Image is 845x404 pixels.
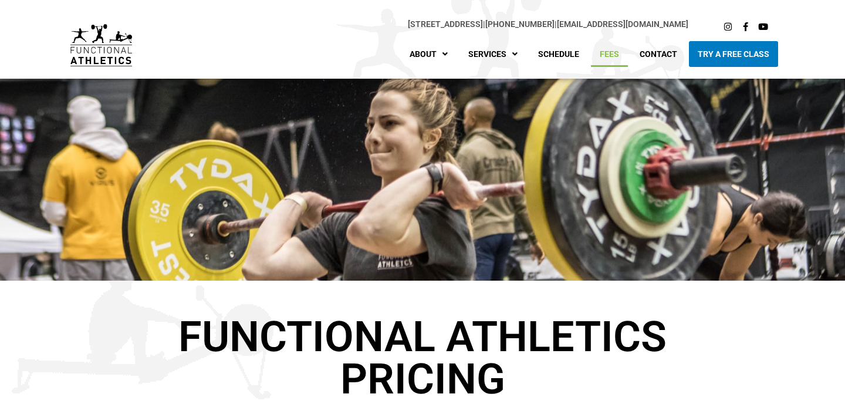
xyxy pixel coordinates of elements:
a: Try A Free Class [689,41,778,67]
a: Services [459,41,526,67]
a: Schedule [529,41,588,67]
h1: Functional Athletics Pricing [94,316,751,400]
span: | [408,19,485,29]
p: | [156,18,688,31]
a: [EMAIL_ADDRESS][DOMAIN_NAME] [557,19,688,29]
a: Fees [591,41,628,67]
a: About [401,41,457,67]
img: default-logo [70,24,132,67]
a: [STREET_ADDRESS] [408,19,483,29]
a: [PHONE_NUMBER] [485,19,555,29]
a: Contact [631,41,686,67]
